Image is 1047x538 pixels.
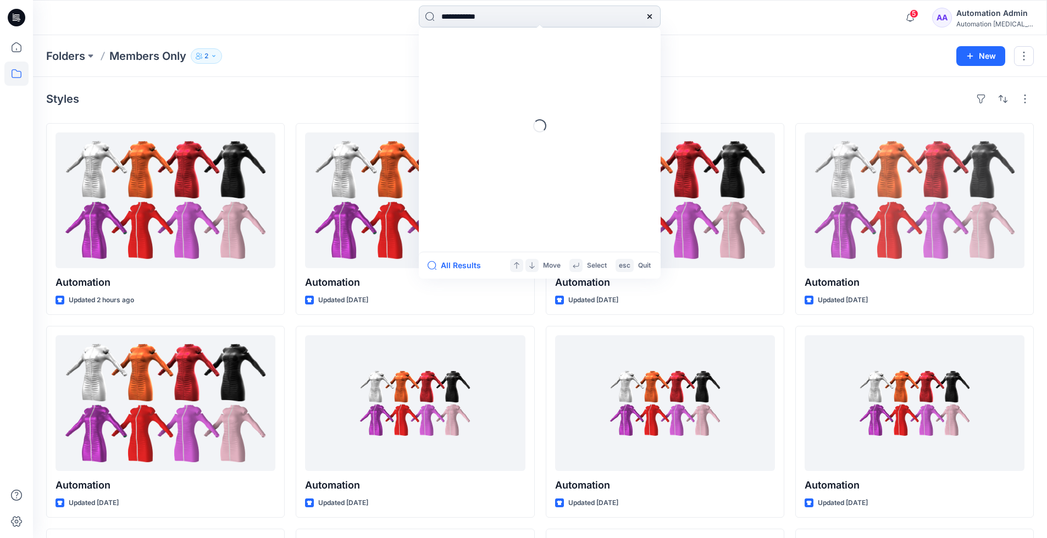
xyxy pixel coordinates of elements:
[69,295,134,306] p: Updated 2 hours ago
[56,335,275,471] a: Automation
[191,48,222,64] button: 2
[46,48,85,64] a: Folders
[555,335,775,471] a: Automation
[956,46,1005,66] button: New
[109,48,186,64] p: Members Only
[56,275,275,290] p: Automation
[587,260,607,271] p: Select
[956,7,1033,20] div: Automation Admin
[805,478,1024,493] p: Automation
[69,497,119,509] p: Updated [DATE]
[318,497,368,509] p: Updated [DATE]
[305,132,525,268] a: Automation
[555,132,775,268] a: Automation
[56,132,275,268] a: Automation
[568,497,618,509] p: Updated [DATE]
[638,260,651,271] p: Quit
[956,20,1033,28] div: Automation [MEDICAL_DATA]...
[932,8,952,27] div: AA
[805,275,1024,290] p: Automation
[619,260,630,271] p: esc
[428,259,488,272] button: All Results
[818,295,868,306] p: Updated [DATE]
[555,478,775,493] p: Automation
[805,335,1024,471] a: Automation
[555,275,775,290] p: Automation
[910,9,918,18] span: 5
[805,132,1024,268] a: Automation
[305,478,525,493] p: Automation
[305,335,525,471] a: Automation
[305,275,525,290] p: Automation
[543,260,561,271] p: Move
[56,478,275,493] p: Automation
[568,295,618,306] p: Updated [DATE]
[818,497,868,509] p: Updated [DATE]
[46,92,79,106] h4: Styles
[318,295,368,306] p: Updated [DATE]
[204,50,208,62] p: 2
